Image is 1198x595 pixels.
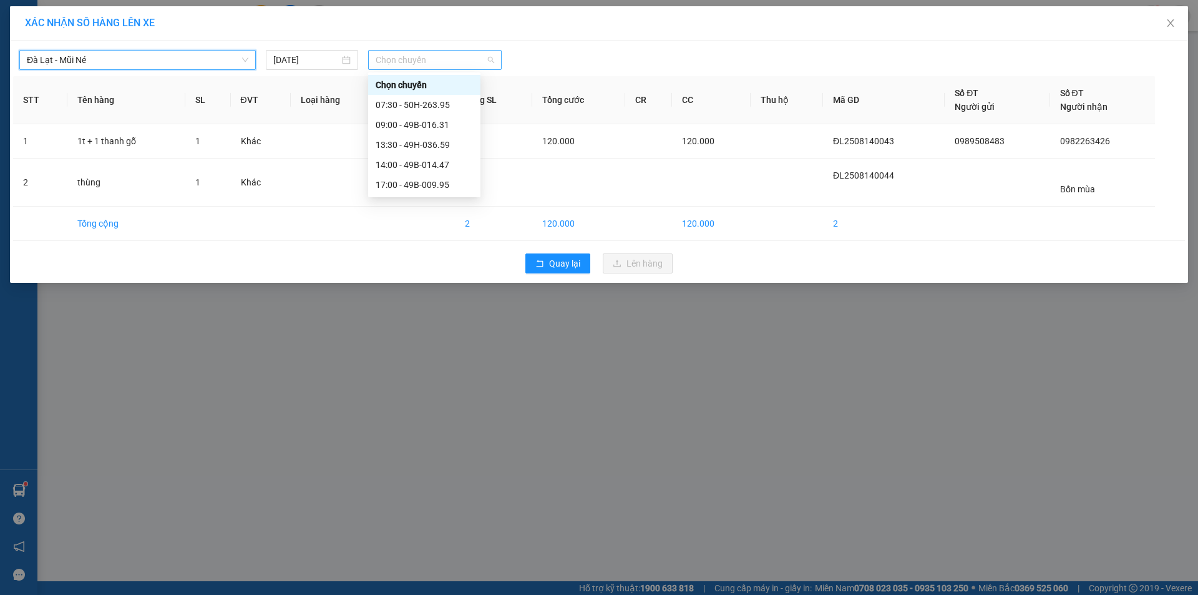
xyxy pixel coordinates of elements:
div: 14:00 - 49B-014.47 [376,158,473,172]
td: 120.000 [532,207,625,241]
span: 0989508483 [955,136,1005,146]
td: 2 [13,159,67,207]
div: 13:30 - 49H-036.59 [376,138,473,152]
span: Gửi: [11,11,30,24]
th: CC [672,76,751,124]
div: [GEOGRAPHIC_DATA] [11,11,137,39]
div: Chọn chuyến [368,75,480,95]
th: Tổng SL [455,76,533,124]
span: ĐL2508140043 [833,136,894,146]
span: Số ĐT [1060,88,1084,98]
td: Khác [231,159,291,207]
span: XÁC NHẬN SỐ HÀNG LÊN XE [25,17,155,29]
td: 1t + 1 thanh gỗ [67,124,185,159]
span: Người gửi [955,102,995,112]
div: 120.000 [144,64,248,94]
td: Tổng cộng [67,207,185,241]
td: Khác [231,124,291,159]
span: close [1166,18,1176,28]
div: 0982263426 [146,39,246,56]
span: ĐL2508140044 [833,170,894,180]
th: Mã GD [823,76,945,124]
th: Thu hộ [751,76,823,124]
div: 09:00 - 49B-016.31 [376,118,473,132]
div: 0989508483 [11,39,137,56]
th: STT [13,76,67,124]
th: SL [185,76,230,124]
th: Loại hàng [291,76,380,124]
span: rollback [535,259,544,269]
span: Chọn chuyến [376,51,494,69]
div: 17:00 - 49B-009.95 [376,178,473,192]
span: 0982263426 [1060,136,1110,146]
div: Chọn chuyến [376,78,473,92]
span: 120.000 [542,136,575,146]
button: uploadLên hàng [603,253,673,273]
td: 2 [823,207,945,241]
td: 120.000 [672,207,751,241]
span: 120.000 [682,136,714,146]
th: ĐVT [231,76,291,124]
td: thùng [67,159,185,207]
span: Số ĐT [955,88,978,98]
span: Nhận: [146,11,176,24]
div: 07:30 - 50H-263.95 [376,98,473,112]
span: Người nhận [1060,102,1108,112]
button: Close [1153,6,1188,41]
span: Đà Lạt - Mũi Né [27,51,248,69]
span: Quay lại [549,257,580,270]
th: Tên hàng [67,76,185,124]
span: Bốn mùa [1060,184,1095,194]
span: 1 [195,136,200,146]
span: 1 [195,177,200,187]
th: CR [625,76,672,124]
input: 14/08/2025 [273,53,339,67]
td: 1 [13,124,67,159]
div: [PERSON_NAME] [146,11,246,39]
td: 2 [455,207,533,241]
span: CHƯA CƯỚC : [144,64,181,93]
button: rollbackQuay lại [525,253,590,273]
th: Tổng cước [532,76,625,124]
